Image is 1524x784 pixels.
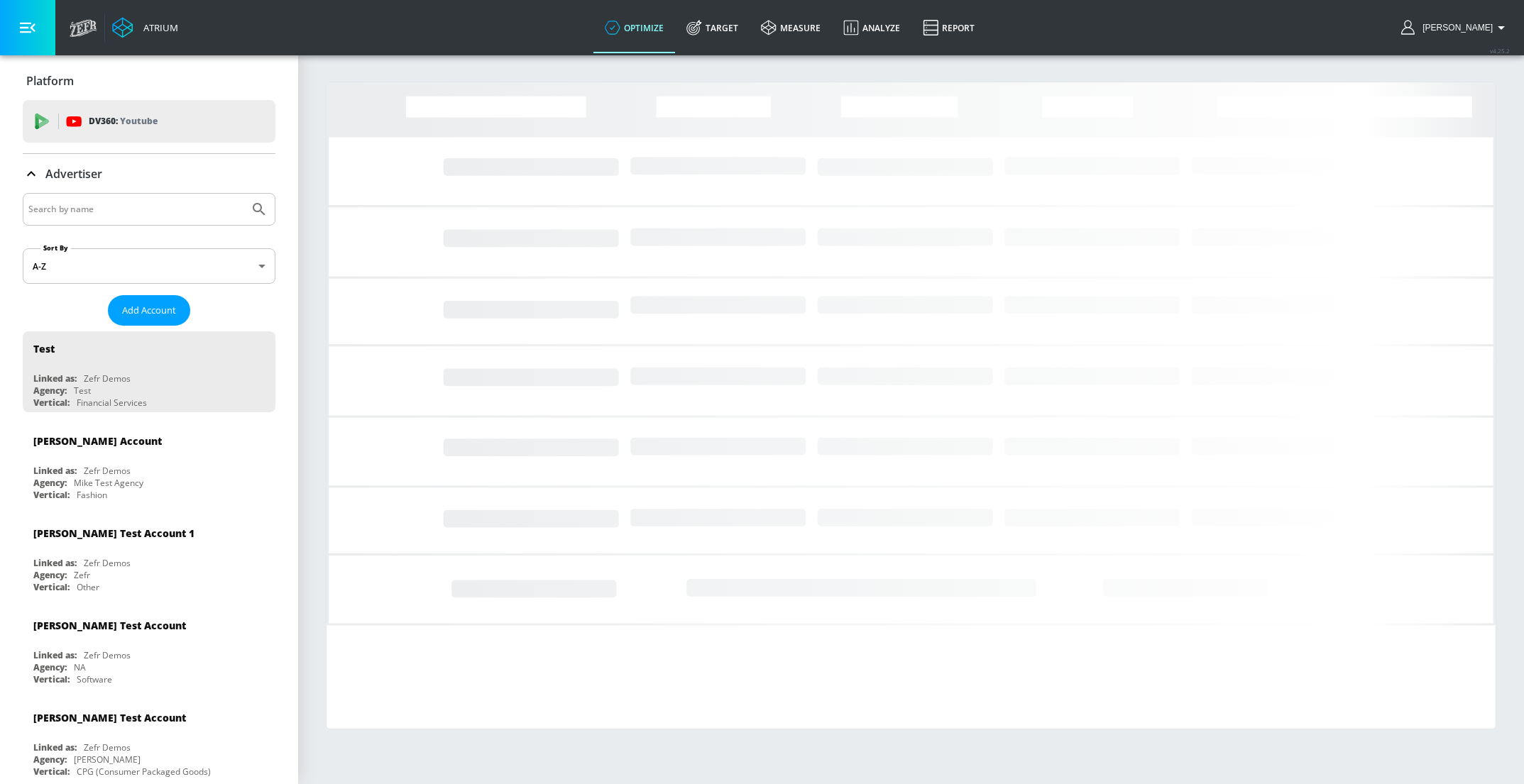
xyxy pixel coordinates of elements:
div: [PERSON_NAME] [74,753,141,766]
div: [PERSON_NAME] Test AccountLinked as:Zefr DemosAgency:NAVertical:Software [23,608,275,689]
div: Vertical: [33,766,70,778]
div: Financial Services [77,397,147,409]
p: Youtube [120,114,158,128]
span: login as: veronica.hernandez@zefr.com [1417,23,1493,33]
div: Fashion [77,489,107,501]
div: Agency: [33,385,67,397]
div: A-Z [23,248,275,284]
div: TestLinked as:Zefr DemosAgency:TestVertical:Financial Services [23,331,275,412]
div: Vertical: [33,673,70,685]
div: [PERSON_NAME] AccountLinked as:Zefr DemosAgency:Mike Test AgencyVertical:Fashion [23,424,275,504]
div: Platform [23,61,275,101]
div: [PERSON_NAME] Test Account [33,711,186,724]
a: Report [911,2,986,53]
div: Other [77,581,99,593]
div: [PERSON_NAME] Test Account [33,619,186,632]
p: DV360: [89,114,158,129]
div: [PERSON_NAME] Test AccountLinked as:Zefr DemosAgency:[PERSON_NAME]Vertical:CPG (Consumer Packaged... [23,700,275,781]
div: DV360: Youtube [23,100,275,143]
div: NA [74,661,86,673]
div: Advertiser [23,154,275,194]
div: Vertical: [33,581,70,593]
div: Linked as: [33,649,77,661]
div: [PERSON_NAME] Test Account 1 [33,526,194,540]
div: Linked as: [33,465,77,477]
span: v 4.25.2 [1490,47,1510,55]
a: Atrium [112,17,178,38]
p: Platform [26,73,74,89]
div: [PERSON_NAME] Test Account 1Linked as:Zefr DemosAgency:ZefrVertical:Other [23,516,275,597]
div: Linked as: [33,557,77,569]
div: Zefr Demos [84,649,131,661]
a: Analyze [832,2,911,53]
input: Search by name [28,200,243,219]
div: Agency: [33,477,67,489]
div: Zefr Demos [84,741,131,753]
div: Test [74,385,91,397]
div: Agency: [33,569,67,581]
a: optimize [593,2,675,53]
a: measure [750,2,832,53]
div: Agency: [33,753,67,766]
div: [PERSON_NAME] Account [33,434,162,448]
div: Software [77,673,112,685]
p: Advertiser [45,166,102,182]
div: Linked as: [33,741,77,753]
div: Atrium [138,21,178,34]
div: Test [33,342,55,355]
div: Zefr [74,569,90,581]
div: Agency: [33,661,67,673]
div: Zefr Demos [84,557,131,569]
label: Sort By [40,243,71,253]
div: Mike Test Agency [74,477,143,489]
span: Add Account [122,302,176,319]
div: Vertical: [33,397,70,409]
div: Zefr Demos [84,372,131,385]
button: [PERSON_NAME] [1401,19,1510,36]
div: Zefr Demos [84,465,131,477]
a: Target [675,2,750,53]
button: Add Account [108,295,190,326]
div: Vertical: [33,489,70,501]
div: Linked as: [33,372,77,385]
div: CPG (Consumer Packaged Goods) [77,766,211,778]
